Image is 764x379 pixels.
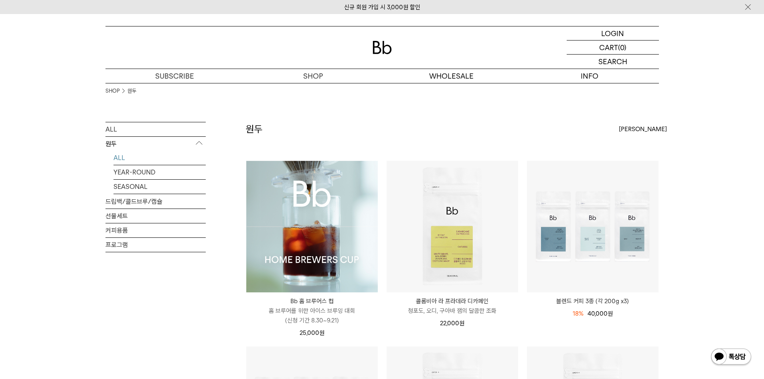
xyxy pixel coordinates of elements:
a: 선물세트 [105,209,206,223]
p: CART [599,41,618,54]
a: 신규 회원 가입 시 3,000원 할인 [344,4,420,11]
a: 블렌드 커피 3종 (각 200g x3) [527,296,659,306]
a: SHOP [105,87,120,95]
span: [PERSON_NAME] [619,124,667,134]
p: Bb 홈 브루어스 컵 [246,296,378,306]
span: 25,000 [300,329,324,336]
span: 원 [608,310,613,317]
a: ALL [113,151,206,165]
p: 청포도, 오디, 구아바 잼의 달콤한 조화 [387,306,518,316]
a: SUBSCRIBE [105,69,244,83]
div: 18% [573,309,584,318]
img: Bb 홈 브루어스 컵 [246,161,378,292]
img: 콜롬비아 라 프라데라 디카페인 [387,161,518,292]
img: 블렌드 커피 3종 (각 200g x3) [527,161,659,292]
a: SEASONAL [113,180,206,194]
img: 로고 [373,41,392,54]
img: 카카오톡 채널 1:1 채팅 버튼 [710,348,752,367]
p: 원두 [105,137,206,151]
p: WHOLESALE [382,69,521,83]
a: YEAR-ROUND [113,165,206,179]
p: (0) [618,41,626,54]
span: 40,000 [588,310,613,317]
span: 원 [319,329,324,336]
a: SHOP [244,69,382,83]
a: CART (0) [567,41,659,55]
p: LOGIN [601,26,624,40]
span: 22,000 [440,320,464,327]
a: 커피용품 [105,223,206,237]
h2: 원두 [246,122,263,136]
a: 드립백/콜드브루/캡슐 [105,195,206,209]
p: 홈 브루어를 위한 아이스 브루잉 대회 (신청 기간 8.30~9.21) [246,306,378,325]
a: Bb 홈 브루어스 컵 홈 브루어를 위한 아이스 브루잉 대회(신청 기간 8.30~9.21) [246,296,378,325]
a: 원두 [128,87,136,95]
p: 콜롬비아 라 프라데라 디카페인 [387,296,518,306]
a: LOGIN [567,26,659,41]
a: 프로그램 [105,238,206,252]
a: 콜롬비아 라 프라데라 디카페인 청포도, 오디, 구아바 잼의 달콤한 조화 [387,296,518,316]
p: SEARCH [598,55,627,69]
p: INFO [521,69,659,83]
a: ALL [105,122,206,136]
span: 원 [459,320,464,327]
